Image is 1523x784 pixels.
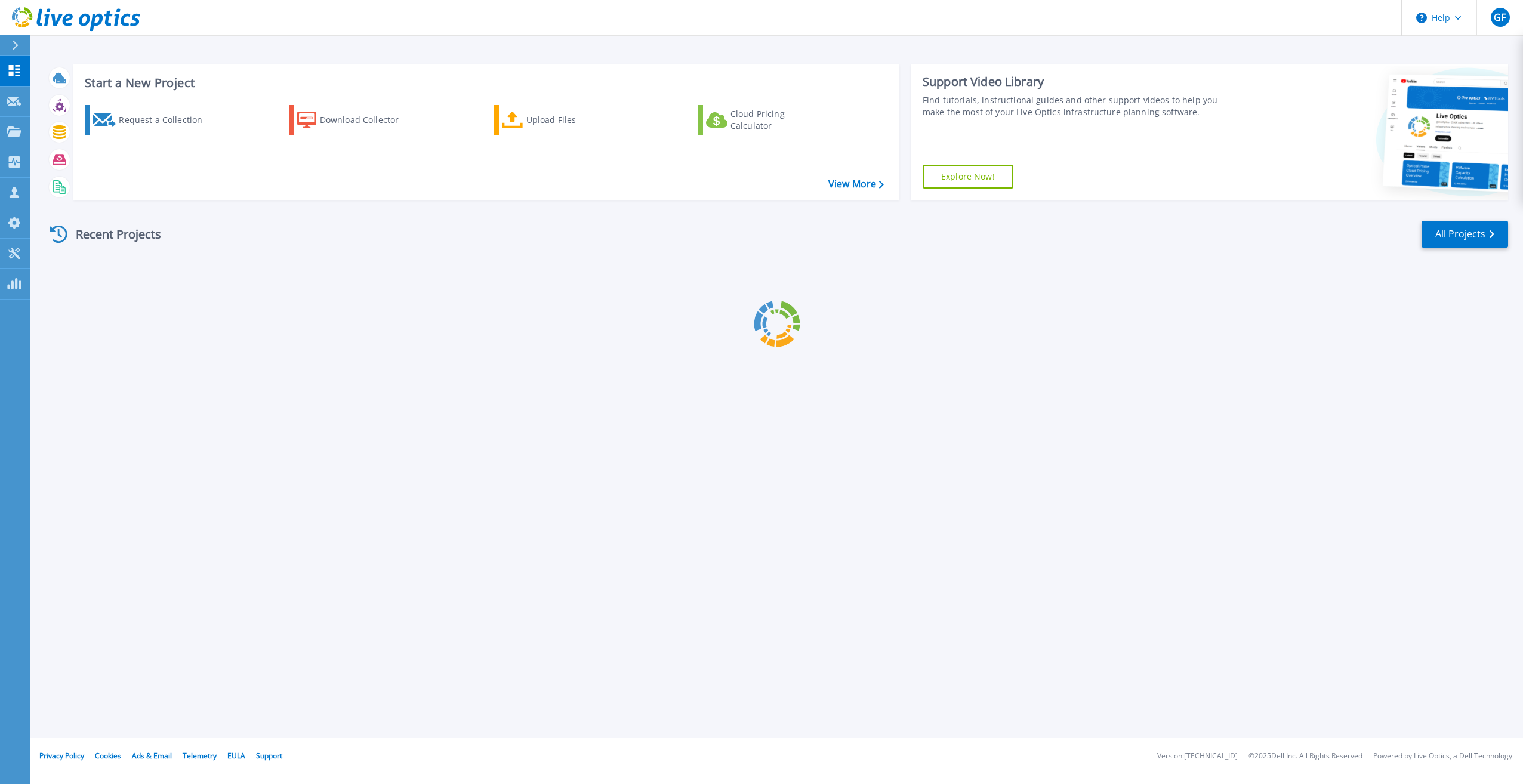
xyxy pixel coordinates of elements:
a: Ads & Email [132,751,172,761]
div: Recent Projects [46,220,177,249]
a: Cloud Pricing Calculator [698,105,831,135]
span: GF [1494,13,1506,22]
div: Request a Collection [119,108,214,132]
div: Support Video Library [923,74,1231,89]
a: Request a Collection [85,105,218,135]
a: Telemetry [183,751,217,761]
a: All Projects [1422,221,1508,248]
a: Cookies [95,751,121,761]
div: Download Collector [320,108,415,132]
a: View More [828,178,884,190]
h3: Start a New Project [85,76,883,89]
li: © 2025 Dell Inc. All Rights Reserved [1248,752,1362,760]
div: Cloud Pricing Calculator [730,108,826,132]
div: Upload Files [526,108,622,132]
a: Explore Now! [923,165,1013,189]
a: Download Collector [289,105,422,135]
a: Support [256,751,282,761]
a: Upload Files [494,105,627,135]
li: Version: [TECHNICAL_ID] [1157,752,1238,760]
div: Find tutorials, instructional guides and other support videos to help you make the most of your L... [923,94,1231,118]
a: Privacy Policy [39,751,84,761]
li: Powered by Live Optics, a Dell Technology [1373,752,1512,760]
a: EULA [227,751,245,761]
